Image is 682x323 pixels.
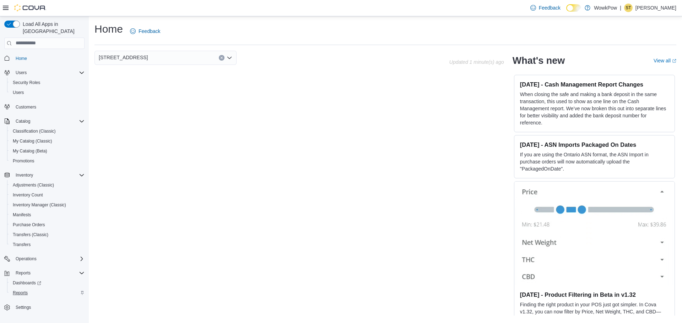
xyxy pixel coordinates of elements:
a: Transfers [10,240,33,249]
a: Security Roles [10,78,43,87]
a: Home [13,54,30,63]
button: Manifests [7,210,87,220]
button: My Catalog (Beta) [7,146,87,156]
button: Inventory Count [7,190,87,200]
a: Purchase Orders [10,221,48,229]
span: Classification (Classic) [13,128,56,134]
span: Transfers [13,242,31,247]
p: When closing the safe and making a bank deposit in the same transaction, this used to show as one... [520,91,669,126]
span: Feedback [539,4,561,11]
button: Inventory [13,171,36,179]
span: Manifests [13,212,31,218]
span: Operations [13,255,85,263]
button: Catalog [13,117,33,126]
a: Promotions [10,157,37,165]
span: Reports [13,290,28,296]
button: Transfers [7,240,87,250]
span: Reports [13,269,85,277]
span: [STREET_ADDRESS] [99,53,148,62]
button: Purchase Orders [7,220,87,230]
span: Dashboards [10,279,85,287]
button: Classification (Classic) [7,126,87,136]
p: | [620,4,621,12]
span: Inventory [16,172,33,178]
a: Feedback [527,1,563,15]
span: Users [13,90,24,95]
h2: What's new [513,55,565,66]
span: My Catalog (Beta) [10,147,85,155]
span: Inventory Count [13,192,43,198]
a: Reports [10,289,31,297]
p: If you are using the Ontario ASN format, the ASN Import in purchase orders will now automatically... [520,151,669,172]
button: Customers [1,102,87,112]
span: Users [10,88,85,97]
button: Users [7,88,87,98]
a: Adjustments (Classic) [10,181,57,189]
a: View allExternal link [654,58,676,63]
span: Inventory Manager (Classic) [10,201,85,209]
h3: [DATE] - Cash Management Report Changes [520,81,669,88]
span: Dashboards [13,280,41,286]
button: Operations [1,254,87,264]
span: My Catalog (Beta) [13,148,47,154]
a: Users [10,88,27,97]
button: Users [1,68,87,78]
span: Manifests [10,211,85,219]
span: My Catalog (Classic) [13,138,52,144]
p: [PERSON_NAME] [635,4,676,12]
h1: Home [94,22,123,36]
span: Load All Apps in [GEOGRAPHIC_DATA] [20,21,85,35]
span: Transfers [10,240,85,249]
button: Promotions [7,156,87,166]
span: Purchase Orders [13,222,45,228]
span: Adjustments (Classic) [13,182,54,188]
div: Shadman Tazwar [624,4,633,12]
span: Reports [16,270,31,276]
span: Transfers (Classic) [13,232,48,238]
button: Transfers (Classic) [7,230,87,240]
h3: [DATE] - Product Filtering in Beta in v1.32 [520,291,669,298]
button: Home [1,53,87,63]
span: Home [13,54,85,63]
h3: [DATE] - ASN Imports Packaged On Dates [520,141,669,148]
span: Promotions [13,158,34,164]
span: Users [16,70,27,76]
a: Customers [13,103,39,111]
span: Feedback [139,28,160,35]
span: Inventory [13,171,85,179]
span: Catalog [16,118,30,124]
button: Adjustments (Classic) [7,180,87,190]
span: Promotions [10,157,85,165]
button: Clear input [219,55,224,61]
a: My Catalog (Beta) [10,147,50,155]
button: My Catalog (Classic) [7,136,87,146]
span: Classification (Classic) [10,127,85,135]
button: Operations [13,255,39,263]
a: Feedback [127,24,163,38]
button: Open list of options [227,55,232,61]
span: Catalog [13,117,85,126]
a: Settings [13,303,34,312]
span: Adjustments (Classic) [10,181,85,189]
a: Manifests [10,211,34,219]
a: Dashboards [7,278,87,288]
span: Users [13,68,85,77]
span: Settings [13,303,85,312]
button: Reports [7,288,87,298]
span: Inventory Manager (Classic) [13,202,66,208]
a: Inventory Manager (Classic) [10,201,69,209]
a: Inventory Count [10,191,46,199]
button: Reports [13,269,33,277]
button: Security Roles [7,78,87,88]
span: Customers [13,102,85,111]
p: Updated 1 minute(s) ago [449,59,504,65]
span: Home [16,56,27,61]
span: ST [626,4,631,12]
svg: External link [672,59,676,63]
span: Reports [10,289,85,297]
button: Inventory Manager (Classic) [7,200,87,210]
img: Cova [14,4,46,11]
span: My Catalog (Classic) [10,137,85,145]
a: Dashboards [10,279,44,287]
